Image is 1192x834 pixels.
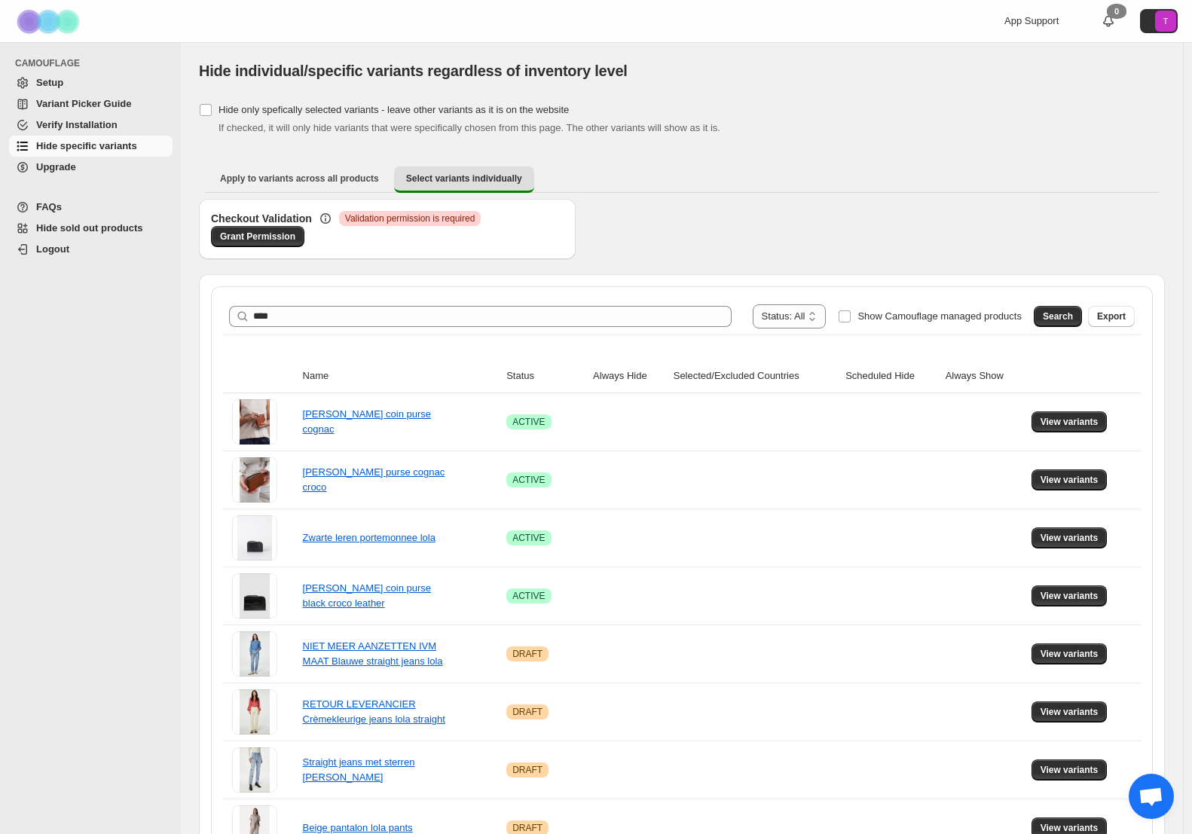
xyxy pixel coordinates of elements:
[36,119,118,130] span: Verify Installation
[512,532,545,544] span: ACTIVE
[1041,764,1099,776] span: View variants
[1041,648,1099,660] span: View variants
[211,226,304,247] a: Grant Permission
[208,166,391,191] button: Apply to variants across all products
[1107,4,1126,19] div: 0
[1032,411,1108,432] button: View variants
[1041,532,1099,544] span: View variants
[941,359,1027,393] th: Always Show
[303,756,415,783] a: Straight jeans met sterren [PERSON_NAME]
[36,201,62,212] span: FAQs
[36,77,63,88] span: Setup
[1140,9,1178,33] button: Avatar with initials T
[9,197,173,218] a: FAQs
[512,416,545,428] span: ACTIVE
[36,243,69,255] span: Logout
[512,822,543,834] span: DRAFT
[303,408,432,435] a: [PERSON_NAME] coin purse cognac
[669,359,841,393] th: Selected/Excluded Countries
[512,648,543,660] span: DRAFT
[303,698,445,725] a: RETOUR LEVERANCIER Crèmekleurige jeans lola straight
[1032,585,1108,606] button: View variants
[9,136,173,157] a: Hide specific variants
[298,359,503,393] th: Name
[1088,306,1135,327] button: Export
[303,640,443,667] a: NIET MEER AANZETTEN IVM MAAT Blauwe straight jeans lola
[219,104,569,115] span: Hide only spefically selected variants - leave other variants as it is on the website
[36,140,137,151] span: Hide specific variants
[512,474,545,486] span: ACTIVE
[1032,469,1108,490] button: View variants
[512,706,543,718] span: DRAFT
[1041,474,1099,486] span: View variants
[1034,306,1082,327] button: Search
[502,359,588,393] th: Status
[303,466,445,493] a: [PERSON_NAME] purse cognac croco
[220,173,379,185] span: Apply to variants across all products
[9,218,173,239] a: Hide sold out products
[512,590,545,602] span: ACTIVE
[1032,643,1108,664] button: View variants
[588,359,669,393] th: Always Hide
[15,57,173,69] span: CAMOUFLAGE
[394,166,534,193] button: Select variants individually
[1043,310,1073,322] span: Search
[12,1,87,42] img: Camouflage
[1041,706,1099,718] span: View variants
[199,63,628,79] span: Hide individual/specific variants regardless of inventory level
[36,222,143,234] span: Hide sold out products
[9,93,173,115] a: Variant Picker Guide
[36,98,131,109] span: Variant Picker Guide
[1097,310,1126,322] span: Export
[9,72,173,93] a: Setup
[1155,11,1176,32] span: Avatar with initials T
[406,173,522,185] span: Select variants individually
[211,211,312,226] h3: Checkout Validation
[1032,527,1108,548] button: View variants
[1032,701,1108,722] button: View variants
[303,822,413,833] a: Beige pantalon lola pants
[1041,822,1099,834] span: View variants
[220,231,295,243] span: Grant Permission
[303,582,432,609] a: [PERSON_NAME] coin purse black croco leather
[36,161,76,173] span: Upgrade
[1129,774,1174,819] div: Open de chat
[9,239,173,260] a: Logout
[9,157,173,178] a: Upgrade
[1004,15,1059,26] span: App Support
[303,532,436,543] a: Zwarte leren portemonnee lola
[345,212,475,225] span: Validation permission is required
[1041,590,1099,602] span: View variants
[219,122,720,133] span: If checked, it will only hide variants that were specifically chosen from this page. The other va...
[1101,14,1116,29] a: 0
[1163,17,1169,26] text: T
[1041,416,1099,428] span: View variants
[9,115,173,136] a: Verify Installation
[841,359,941,393] th: Scheduled Hide
[857,310,1022,322] span: Show Camouflage managed products
[512,764,543,776] span: DRAFT
[1032,759,1108,781] button: View variants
